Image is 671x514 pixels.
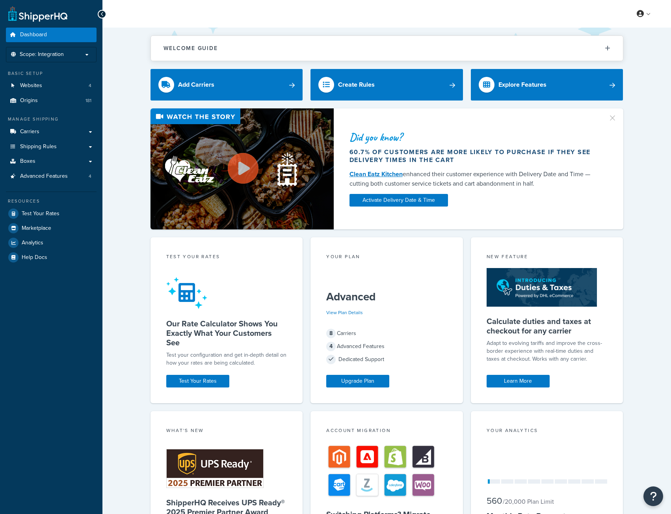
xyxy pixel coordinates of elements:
a: Advanced Features4 [6,169,97,184]
span: Shipping Rules [20,143,57,150]
small: / 20,000 Plan Limit [503,497,554,506]
span: Help Docs [22,254,47,261]
span: Analytics [22,240,43,246]
span: 8 [326,329,336,338]
a: Websites4 [6,78,97,93]
span: Scope: Integration [20,51,64,58]
a: Boxes [6,154,97,169]
span: 4 [326,342,336,351]
a: View Plan Details [326,309,363,316]
li: Advanced Features [6,169,97,184]
span: 560 [487,494,502,507]
span: Dashboard [20,32,47,38]
span: Carriers [20,128,39,135]
div: Advanced Features [326,341,447,352]
div: Did you know? [349,132,599,143]
a: Create Rules [310,69,463,101]
a: Learn More [487,375,550,387]
span: 4 [89,173,91,180]
div: What's New [166,427,287,436]
span: Test Your Rates [22,210,59,217]
h5: Advanced [326,291,447,303]
a: Clean Eatz Kitchen [349,169,403,179]
span: Origins [20,97,38,104]
div: Basic Setup [6,70,97,77]
a: Upgrade Plan [326,375,389,387]
span: Advanced Features [20,173,68,180]
div: Test your rates [166,253,287,262]
button: Open Resource Center [643,486,663,506]
a: Help Docs [6,250,97,264]
span: Boxes [20,158,35,165]
a: Test Your Rates [6,207,97,221]
div: Dedicated Support [326,354,447,365]
div: Resources [6,198,97,205]
h5: Calculate duties and taxes at checkout for any carrier [487,317,608,335]
img: Video thumbnail [151,108,334,229]
div: Account Migration [326,427,447,436]
h5: Our Rate Calculator Shows You Exactly What Your Customers See [166,319,287,347]
span: Websites [20,82,42,89]
div: 60.7% of customers are more likely to purchase if they see delivery times in the cart [349,148,599,164]
div: Your Plan [326,253,447,262]
span: Marketplace [22,225,51,232]
a: Analytics [6,236,97,250]
div: Manage Shipping [6,116,97,123]
a: Shipping Rules [6,140,97,154]
div: Create Rules [338,79,375,90]
div: Explore Features [498,79,546,90]
a: Marketplace [6,221,97,235]
div: Test your configuration and get in-depth detail on how your rates are being calculated. [166,351,287,367]
a: Dashboard [6,28,97,42]
div: Carriers [326,328,447,339]
p: Adapt to evolving tariffs and improve the cross-border experience with real-time duties and taxes... [487,339,608,363]
span: 181 [86,97,91,104]
a: Add Carriers [151,69,303,101]
a: Carriers [6,125,97,139]
a: Explore Features [471,69,623,101]
li: Websites [6,78,97,93]
span: 4 [89,82,91,89]
div: New Feature [487,253,608,262]
li: Origins [6,93,97,108]
button: Welcome Guide [151,36,623,61]
div: enhanced their customer experience with Delivery Date and Time — cutting both customer service ti... [349,169,599,188]
div: Add Carriers [178,79,214,90]
a: Test Your Rates [166,375,229,387]
a: Activate Delivery Date & Time [349,194,448,207]
div: Your Analytics [487,427,608,436]
a: Origins181 [6,93,97,108]
h2: Welcome Guide [164,45,218,51]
